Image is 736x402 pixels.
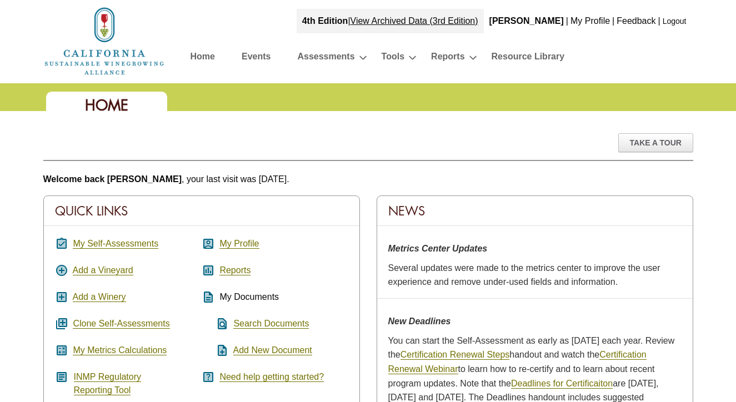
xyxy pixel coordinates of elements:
a: Certification Renewal Webinar [388,350,647,374]
i: note_add [202,344,229,357]
a: My Profile [219,239,259,249]
a: Need help getting started? [219,372,324,382]
b: Welcome back [PERSON_NAME] [43,174,182,184]
i: help_center [202,370,215,384]
a: My Self-Assessments [73,239,158,249]
i: find_in_page [202,317,229,330]
i: assignment_turned_in [55,237,68,250]
p: , your last visit was [DATE]. [43,172,693,187]
a: Feedback [617,16,655,26]
a: Add a Vineyard [73,265,133,275]
a: View Archived Data (3rd Edition) [351,16,478,26]
strong: New Deadlines [388,316,451,326]
a: Certification Renewal Steps [400,350,510,360]
a: Resource Library [492,49,565,68]
div: | [611,9,615,33]
strong: Metrics Center Updates [388,244,488,253]
div: News [377,196,693,226]
i: account_box [202,237,215,250]
div: Quick Links [44,196,359,226]
i: add_box [55,290,68,304]
i: article [55,370,68,384]
a: Tools [382,49,404,68]
div: | [565,9,569,33]
a: Reports [219,265,251,275]
a: Search Documents [233,319,309,329]
a: Reports [431,49,464,68]
i: calculate [55,344,68,357]
b: [PERSON_NAME] [489,16,564,26]
a: Deadlines for Certificaiton [511,379,613,389]
a: Home [191,49,215,68]
strong: 4th Edition [302,16,348,26]
span: Several updates were made to the metrics center to improve the user experience and remove under-u... [388,263,660,287]
img: logo_cswa2x.png [43,6,166,77]
a: My Metrics Calculations [73,345,167,355]
i: queue [55,317,68,330]
a: Add New Document [233,345,312,355]
i: description [202,290,215,304]
div: Take A Tour [618,133,693,152]
span: My Documents [219,292,279,301]
a: Add a Winery [73,292,126,302]
a: My Profile [570,16,610,26]
a: Home [43,36,166,45]
span: Home [85,96,128,115]
a: Logout [663,17,687,26]
a: Clone Self-Assessments [73,319,169,329]
i: assessment [202,264,215,277]
a: Events [242,49,271,68]
div: | [657,9,662,33]
a: INMP RegulatoryReporting Tool [74,372,142,395]
i: add_circle [55,264,68,277]
a: Assessments [297,49,354,68]
div: | [297,9,484,33]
